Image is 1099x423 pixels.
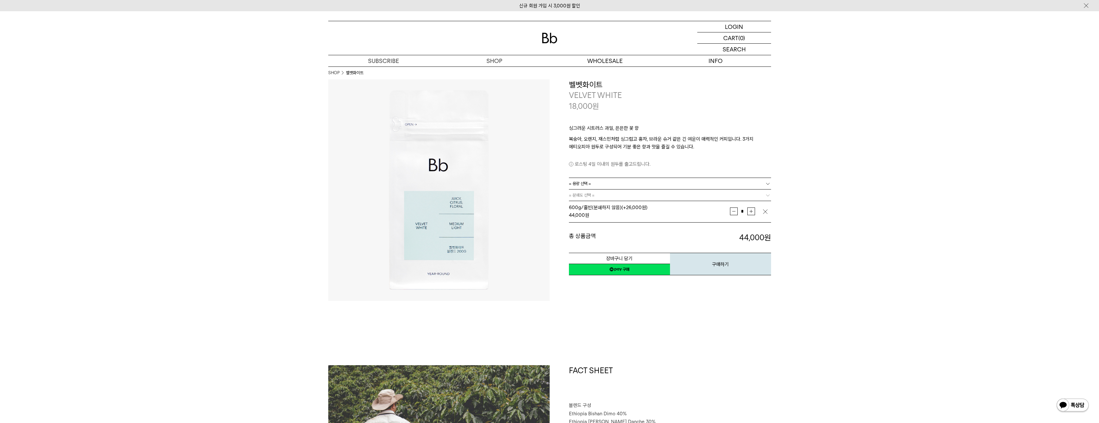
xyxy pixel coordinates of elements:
p: WHOLESALE [550,55,660,66]
img: 벨벳화이트 [328,79,550,301]
div: 원 [569,211,730,219]
dt: 총 상품금액 [569,232,670,243]
img: 삭제 [762,208,768,215]
a: SUBSCRIBE [328,55,439,66]
span: = 분쇄도 선택 = [569,189,595,201]
button: 구매하기 [670,253,771,275]
img: 카카오톡 채널 1:1 채팅 버튼 [1056,398,1089,413]
button: 감소 [730,207,738,215]
img: 로고 [542,33,557,43]
p: 18,000 [569,101,599,112]
a: LOGIN [697,21,771,32]
p: 복숭아, 오렌지, 재스민처럼 싱그럽고 홍차, 브라운 슈거 같은 긴 여운이 매력적인 커피입니다. 3가지 에티오피아 원두로 구성되어 기분 좋은 향과 맛을 즐길 수 있습니다. [569,135,771,151]
button: 증가 [747,207,755,215]
p: LOGIN [725,21,743,32]
a: SHOP [439,55,550,66]
b: 원 [764,233,771,242]
a: SHOP [328,70,339,76]
span: 600g/홀빈(분쇄하지 않음) (+26,000원) [569,205,648,210]
a: 새창 [569,264,670,275]
a: CART (0) [697,32,771,44]
p: CART [723,32,738,43]
span: = 용량 선택 = [569,178,591,189]
span: 블렌드 구성 [569,402,591,408]
p: SEARCH [723,44,746,55]
p: 싱그러운 시트러스 과일, 은은한 꽃 향 [569,124,771,135]
a: 신규 회원 가입 시 3,000원 할인 [519,3,580,9]
p: 로스팅 4일 이내의 원두를 출고드립니다. [569,160,771,168]
p: (0) [738,32,745,43]
strong: 44,000 [569,212,585,218]
span: 원 [592,101,599,111]
p: VELVET WHITE [569,90,771,101]
button: 장바구니 담기 [569,253,670,264]
h3: 벨벳화이트 [569,79,771,90]
p: INFO [660,55,771,66]
li: 벨벳화이트 [346,70,364,76]
h1: FACT SHEET [569,365,771,402]
strong: 44,000 [739,233,771,242]
span: Ethiopia Bishan Dimo 40% [569,411,627,417]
